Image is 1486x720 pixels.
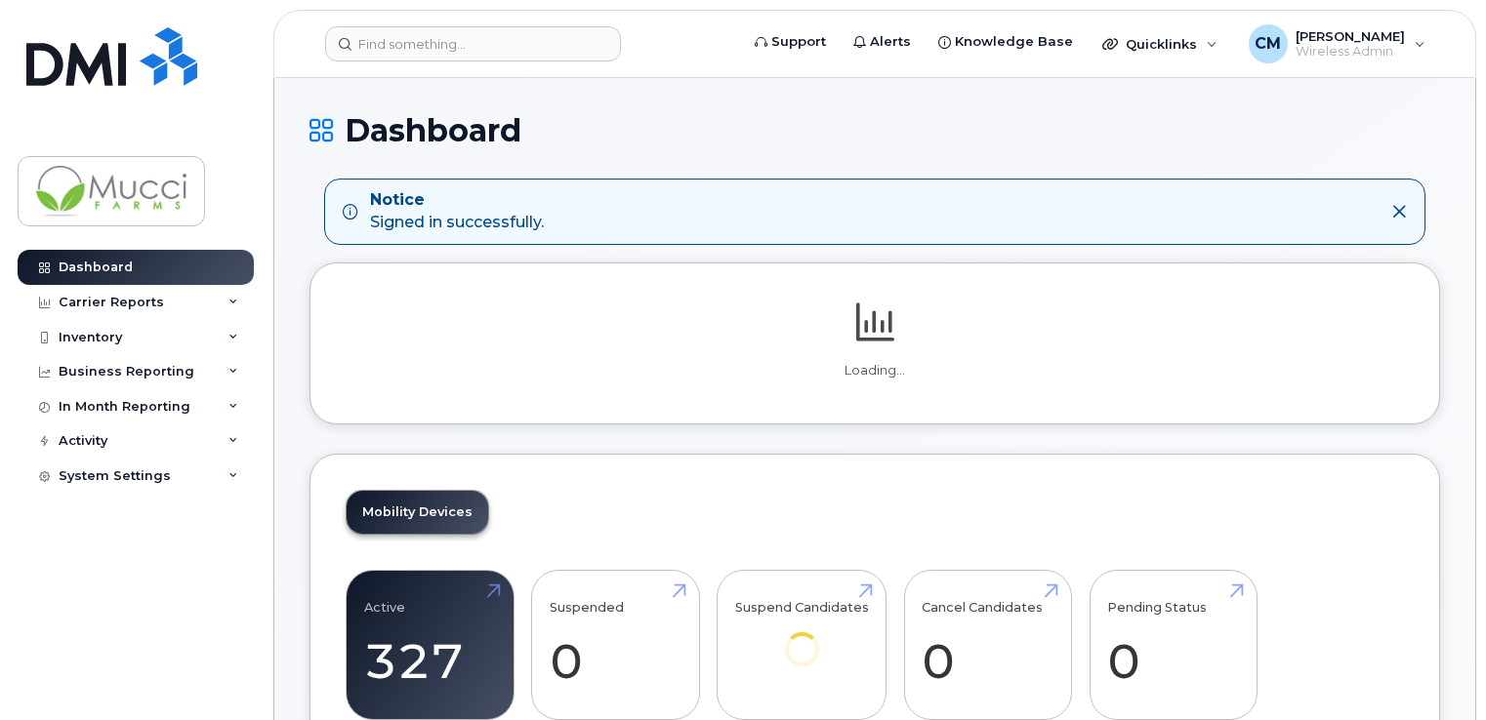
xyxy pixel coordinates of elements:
[346,362,1404,380] p: Loading...
[735,580,869,693] a: Suspend Candidates
[364,580,496,709] a: Active 327
[370,189,544,234] div: Signed in successfully.
[370,189,544,212] strong: Notice
[922,580,1053,709] a: Cancel Candidates 0
[347,491,488,534] a: Mobility Devices
[1107,580,1239,709] a: Pending Status 0
[550,580,681,709] a: Suspended 0
[310,113,1440,147] h1: Dashboard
